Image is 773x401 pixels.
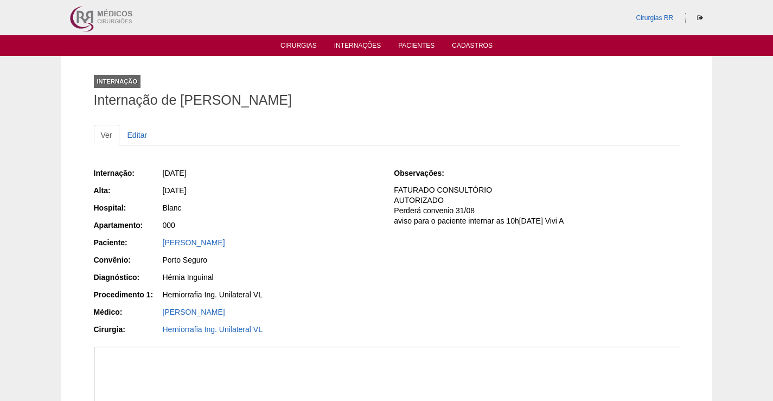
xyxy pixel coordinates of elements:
[163,289,379,300] div: Herniorrafia Ing. Unilateral VL
[334,42,381,53] a: Internações
[398,42,435,53] a: Pacientes
[94,237,162,248] div: Paciente:
[163,186,187,195] span: [DATE]
[94,75,141,88] div: Internação
[163,220,379,231] div: 000
[94,185,162,196] div: Alta:
[163,254,379,265] div: Porto Seguro
[94,125,119,145] a: Ver
[94,202,162,213] div: Hospital:
[163,272,379,283] div: Hérnia Inguinal
[120,125,155,145] a: Editar
[94,272,162,283] div: Diagnóstico:
[94,324,162,335] div: Cirurgia:
[94,289,162,300] div: Procedimento 1:
[94,220,162,231] div: Apartamento:
[163,202,379,213] div: Blanc
[163,238,225,247] a: [PERSON_NAME]
[163,325,263,334] a: Herniorrafia Ing. Unilateral VL
[636,14,673,22] a: Cirurgias RR
[94,168,162,179] div: Internação:
[163,169,187,177] span: [DATE]
[94,307,162,317] div: Médico:
[697,15,703,21] i: Sair
[94,93,680,107] h1: Internação de [PERSON_NAME]
[163,308,225,316] a: [PERSON_NAME]
[280,42,317,53] a: Cirurgias
[394,168,462,179] div: Observações:
[94,254,162,265] div: Convênio:
[394,185,679,226] p: FATURADO CONSULTÓRIO AUTORIZADO Perderá convenio 31/08 aviso para o paciente internar as 10h[DATE...
[452,42,493,53] a: Cadastros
